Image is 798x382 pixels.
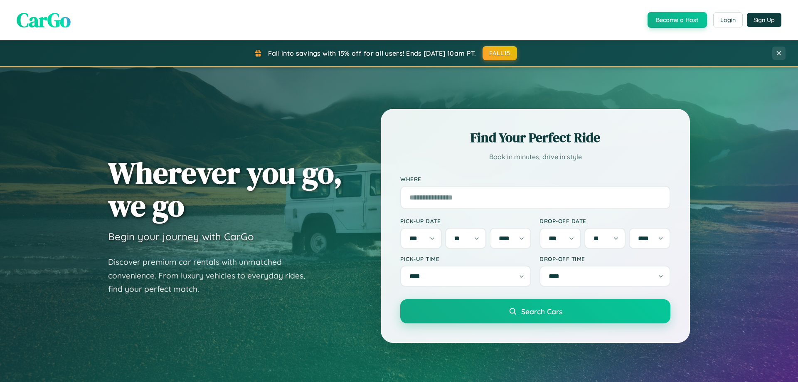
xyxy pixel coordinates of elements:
button: Sign Up [747,13,781,27]
p: Discover premium car rentals with unmatched convenience. From luxury vehicles to everyday rides, ... [108,255,316,296]
h2: Find Your Perfect Ride [400,128,670,147]
button: Search Cars [400,299,670,323]
h3: Begin your journey with CarGo [108,230,254,243]
label: Drop-off Date [539,217,670,224]
span: CarGo [17,6,71,34]
label: Pick-up Time [400,255,531,262]
p: Book in minutes, drive in style [400,151,670,163]
span: Fall into savings with 15% off for all users! Ends [DATE] 10am PT. [268,49,476,57]
label: Where [400,175,670,182]
label: Drop-off Time [539,255,670,262]
button: FALL15 [483,46,517,60]
button: Become a Host [648,12,707,28]
span: Search Cars [521,307,562,316]
button: Login [713,12,743,27]
label: Pick-up Date [400,217,531,224]
h1: Wherever you go, we go [108,156,342,222]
